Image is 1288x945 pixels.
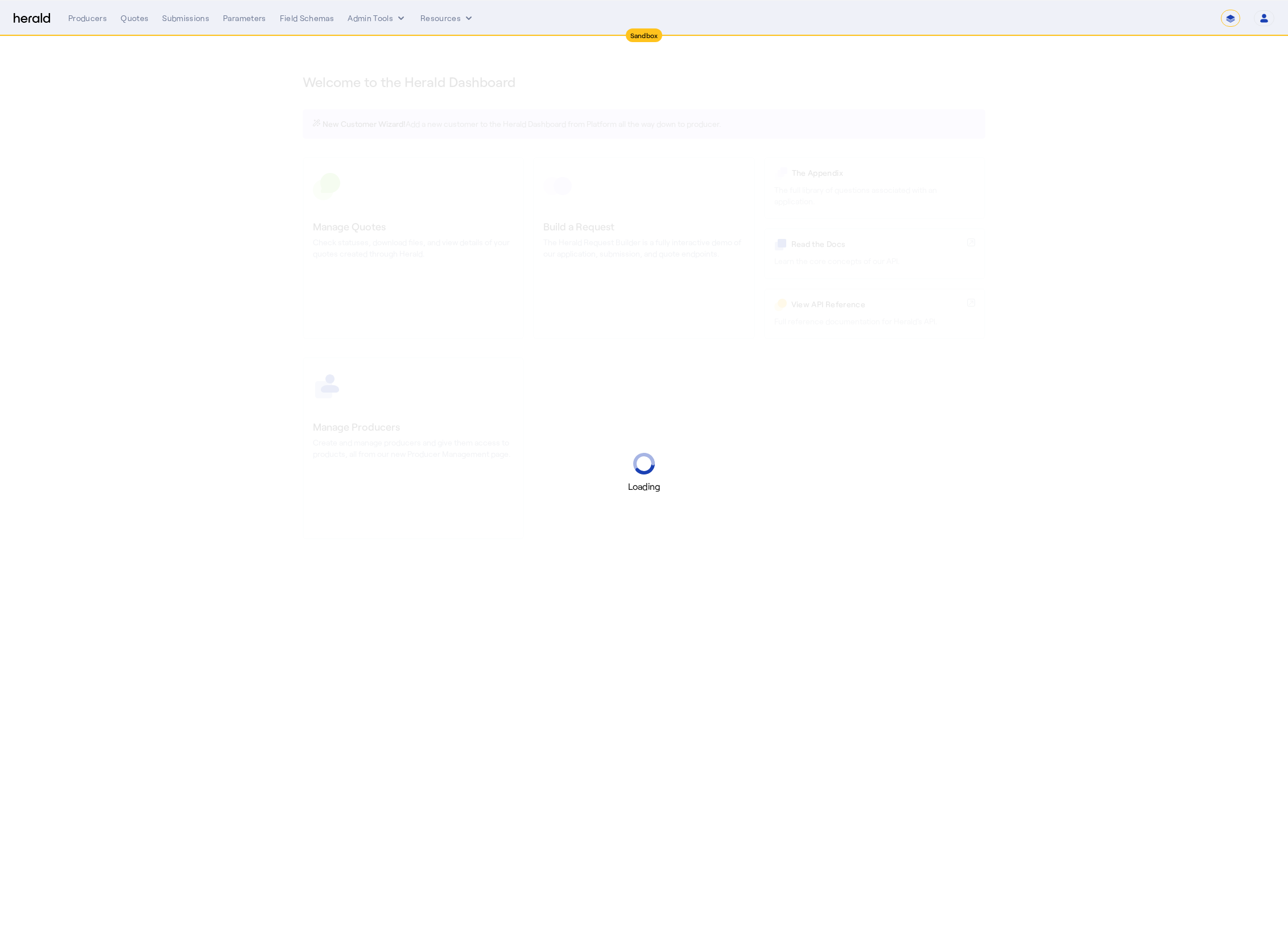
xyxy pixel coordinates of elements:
div: Submissions [162,13,209,24]
div: Quotes [121,13,148,24]
img: Herald Logo [14,13,50,24]
button: internal dropdown menu [348,13,407,24]
div: Parameters [223,13,266,24]
div: Sandbox [626,28,663,42]
div: Field Schemas [280,13,335,24]
button: Resources dropdown menu [420,13,474,24]
div: Producers [68,13,107,24]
